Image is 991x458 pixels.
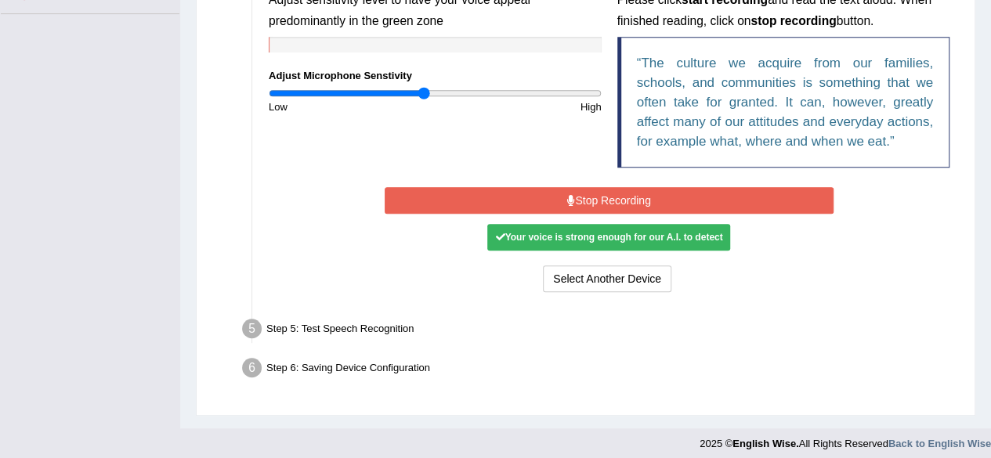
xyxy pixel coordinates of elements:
[385,187,834,214] button: Stop Recording
[269,68,412,83] label: Adjust Microphone Senstivity
[487,224,730,251] div: Your voice is strong enough for our A.I. to detect
[750,14,836,27] b: stop recording
[637,56,934,149] q: The culture we acquire from our families, schools, and communities is something that we often tak...
[732,438,798,449] strong: English Wise.
[543,265,671,292] button: Select Another Device
[235,314,967,348] div: Step 5: Test Speech Recognition
[888,438,991,449] a: Back to English Wise
[435,99,609,114] div: High
[261,99,435,114] div: Low
[700,428,991,451] div: 2025 © All Rights Reserved
[235,353,967,388] div: Step 6: Saving Device Configuration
